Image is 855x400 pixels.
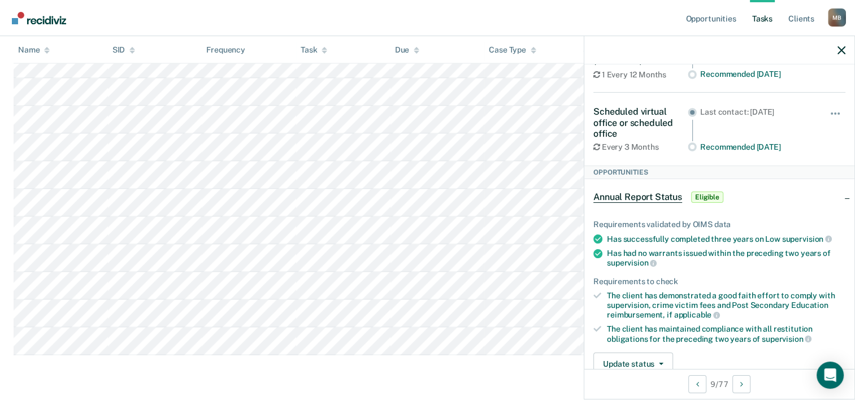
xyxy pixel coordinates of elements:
[593,353,673,375] button: Update status
[691,192,723,203] span: Eligible
[584,179,854,215] div: Annual Report StatusEligible
[700,107,814,117] div: Last contact: [DATE]
[828,8,846,27] button: Profile dropdown button
[607,324,845,344] div: The client has maintained compliance with all restitution obligations for the preceding two years of
[395,45,420,55] div: Due
[674,310,720,319] span: applicable
[828,8,846,27] div: M B
[12,12,66,24] img: Recidiviz
[584,166,854,179] div: Opportunities
[112,45,136,55] div: SID
[206,45,245,55] div: Frequency
[700,69,814,79] div: Recommended [DATE]
[607,291,845,320] div: The client has demonstrated a good faith effort to comply with supervision, crime victim fees and...
[732,375,750,393] button: Next Client
[593,192,682,203] span: Annual Report Status
[18,45,50,55] div: Name
[700,142,814,152] div: Recommended [DATE]
[782,234,832,244] span: supervision
[593,70,688,80] div: 1 Every 12 Months
[593,106,688,139] div: Scheduled virtual office or scheduled office
[584,369,854,399] div: 9 / 77
[817,362,844,389] div: Open Intercom Messenger
[607,249,845,268] div: Has had no warrants issued within the preceding two years of
[489,45,536,55] div: Case Type
[607,258,657,267] span: supervision
[762,334,811,344] span: supervision
[688,375,706,393] button: Previous Client
[593,277,845,286] div: Requirements to check
[583,45,657,55] div: Supervision Level
[593,220,845,229] div: Requirements validated by OIMS data
[301,45,327,55] div: Task
[593,142,688,152] div: Every 3 Months
[607,234,845,244] div: Has successfully completed three years on Low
